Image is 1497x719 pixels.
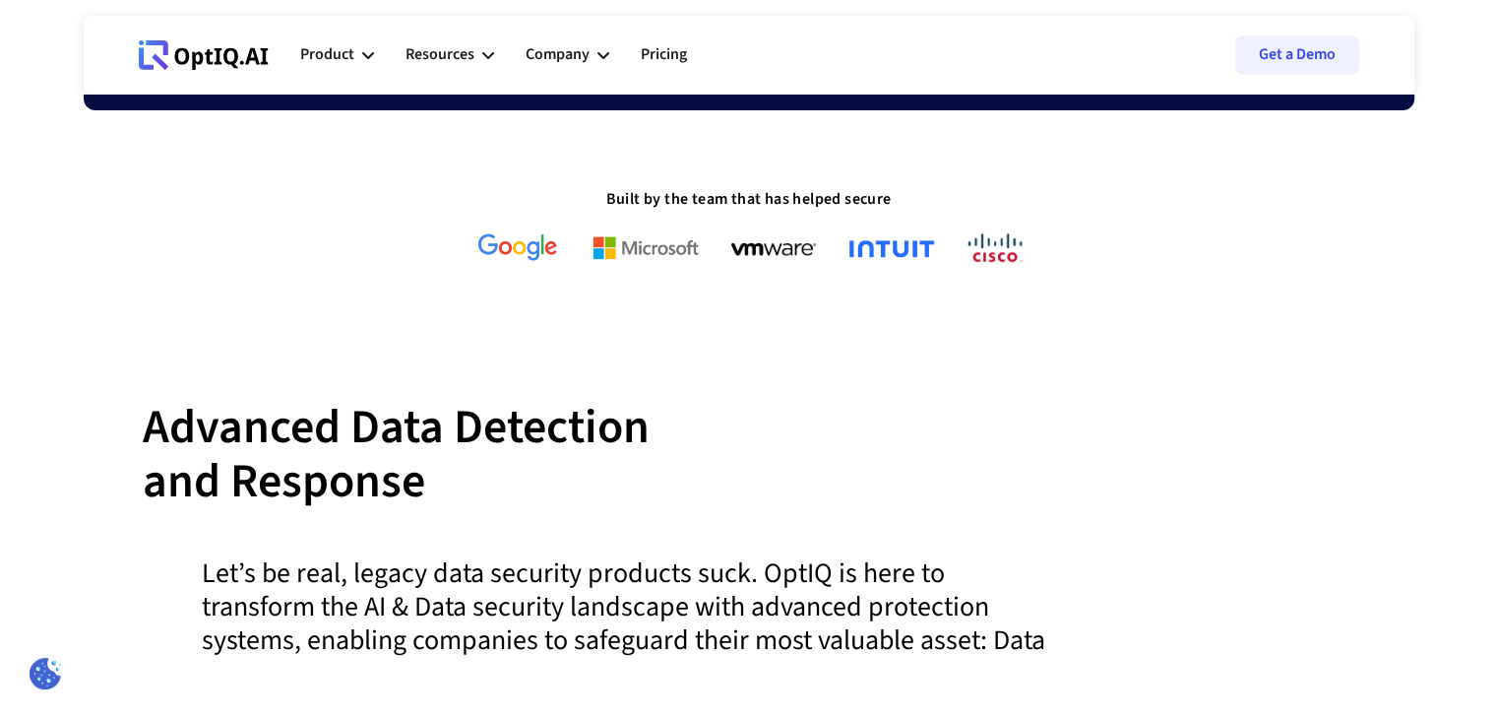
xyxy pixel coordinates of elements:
[300,26,374,85] div: Product
[300,41,354,68] div: Product
[526,41,590,68] div: Company
[1235,35,1359,75] a: Get a Demo
[405,26,494,85] div: Resources
[641,26,687,85] a: Pricing
[139,69,140,70] div: Webflow Homepage
[143,556,1048,681] div: Let’s be real, legacy data security products suck. OptIQ is here to transform the AI & Data secur...
[139,26,269,85] a: Webflow Homepage
[405,41,474,68] div: Resources
[606,188,892,210] strong: Built by the team that has helped secure
[526,26,609,85] div: Company
[143,401,1355,556] div: Advanced Data Detection and Response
